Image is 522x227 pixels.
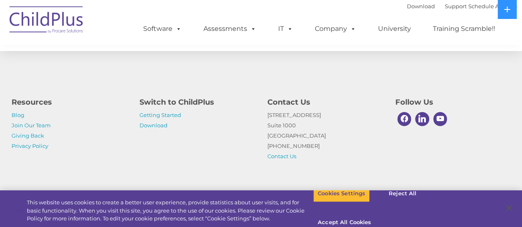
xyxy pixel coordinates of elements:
a: IT [270,21,301,37]
a: Schedule A Demo [468,3,517,9]
a: Training Scramble!! [425,21,503,37]
h4: Contact Us [267,96,383,108]
button: Cookies Settings [313,185,370,202]
a: Assessments [195,21,265,37]
img: ChildPlus by Procare Solutions [5,0,88,42]
a: Youtube [431,110,449,128]
a: Company [307,21,364,37]
button: Close [500,199,518,217]
h4: Follow Us [395,96,511,108]
span: Last name [115,54,140,61]
a: Linkedin [413,110,431,128]
a: Getting Started [139,112,181,118]
a: Blog [12,112,24,118]
h4: Switch to ChildPlus [139,96,255,108]
a: Join Our Team [12,122,51,129]
a: Support [445,3,467,9]
a: Download [139,122,168,129]
span: Phone number [115,88,150,94]
button: Reject All [377,185,428,202]
div: This website uses cookies to create a better user experience, provide statistics about user visit... [27,199,313,223]
a: Software [135,21,190,37]
h4: Resources [12,96,127,108]
p: [STREET_ADDRESS] Suite 1000 [GEOGRAPHIC_DATA] [PHONE_NUMBER] [267,110,383,161]
a: Contact Us [267,153,296,159]
font: | [407,3,517,9]
a: Facebook [395,110,413,128]
a: Giving Back [12,132,44,139]
a: University [370,21,419,37]
a: Download [407,3,435,9]
a: Privacy Policy [12,143,48,149]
